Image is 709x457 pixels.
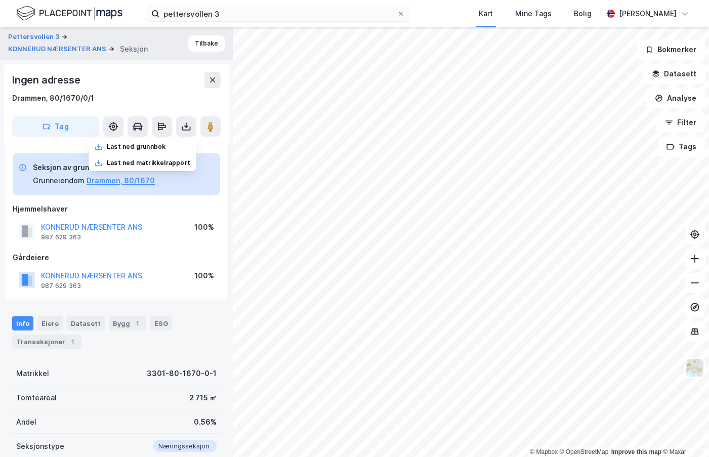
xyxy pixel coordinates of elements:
[658,137,705,157] button: Tags
[107,159,190,167] div: Last ned matrikkelrapport
[16,367,49,380] div: Matrikkel
[12,72,82,88] div: Ingen adresse
[12,316,33,330] div: Info
[132,318,142,328] div: 1
[611,448,661,455] a: Improve this map
[643,64,705,84] button: Datasett
[194,221,214,233] div: 100%
[107,143,165,151] div: Last ned grunnbok
[87,175,155,187] button: Drammen, 80/1670
[574,8,592,20] div: Bolig
[16,440,64,452] div: Seksjonstype
[8,32,61,42] button: Pettersvollen 3
[656,112,705,133] button: Filter
[109,316,146,330] div: Bygg
[33,175,85,187] div: Grunneiendom
[530,448,558,455] a: Mapbox
[560,448,609,455] a: OpenStreetMap
[194,270,214,282] div: 100%
[189,392,217,404] div: 2 715 ㎡
[150,316,172,330] div: ESG
[658,408,709,457] iframe: Chat Widget
[188,35,225,52] button: Tilbake
[658,408,709,457] div: Kontrollprogram for chat
[33,161,155,174] div: Seksjon av grunneiendom
[685,358,704,378] img: Z
[646,88,705,108] button: Analyse
[41,282,81,290] div: 987 629 363
[159,6,397,21] input: Søk på adresse, matrikkel, gårdeiere, leietakere eller personer
[12,92,94,104] div: Drammen, 80/1670/0/1
[12,335,81,349] div: Transaksjoner
[8,44,108,54] button: KONNERUD NÆRSENTER ANS
[13,252,220,264] div: Gårdeiere
[12,116,99,137] button: Tag
[16,392,57,404] div: Tomteareal
[37,316,63,330] div: Eiere
[16,416,36,428] div: Andel
[67,316,105,330] div: Datasett
[619,8,677,20] div: [PERSON_NAME]
[41,233,81,241] div: 987 629 363
[479,8,493,20] div: Kart
[147,367,217,380] div: 3301-80-1670-0-1
[194,416,217,428] div: 0.56%
[13,203,220,215] div: Hjemmelshaver
[120,43,148,55] div: Seksjon
[16,5,122,22] img: logo.f888ab2527a4732fd821a326f86c7f29.svg
[637,39,705,60] button: Bokmerker
[67,337,77,347] div: 1
[515,8,552,20] div: Mine Tags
